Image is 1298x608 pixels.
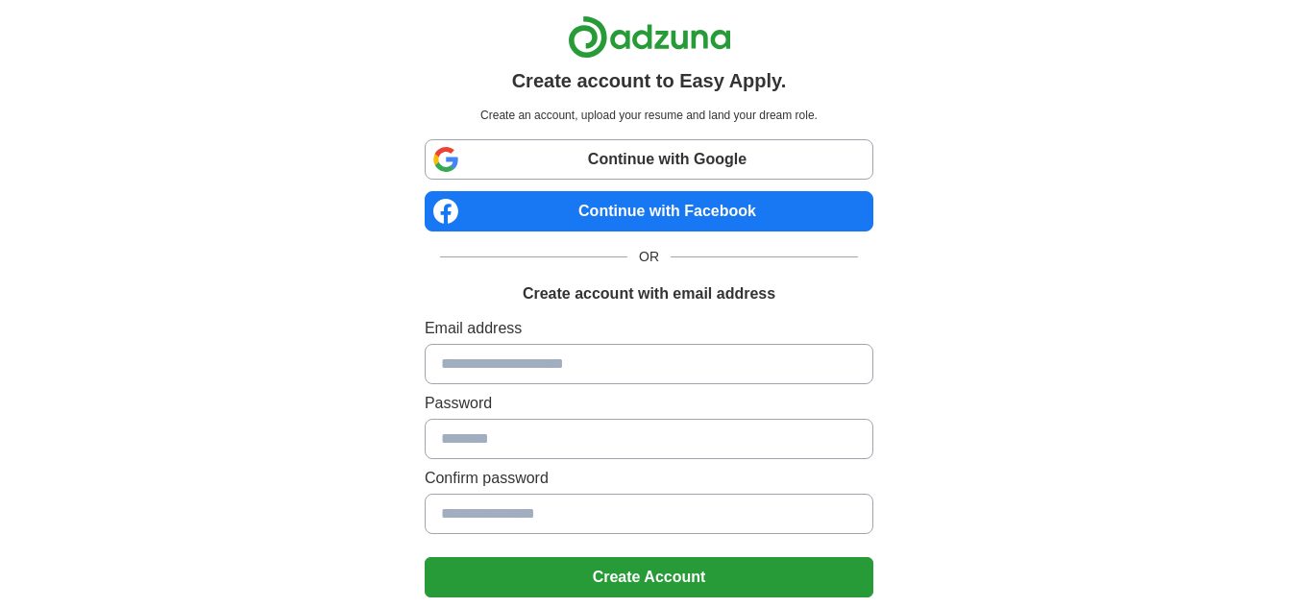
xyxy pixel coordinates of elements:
label: Email address [425,317,873,340]
img: Adzuna logo [568,15,731,59]
a: Continue with Facebook [425,191,873,231]
label: Password [425,392,873,415]
h1: Create account to Easy Apply. [512,66,787,95]
p: Create an account, upload your resume and land your dream role. [429,107,869,124]
h1: Create account with email address [523,282,775,305]
span: OR [627,247,671,267]
button: Create Account [425,557,873,597]
label: Confirm password [425,467,873,490]
a: Continue with Google [425,139,873,180]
